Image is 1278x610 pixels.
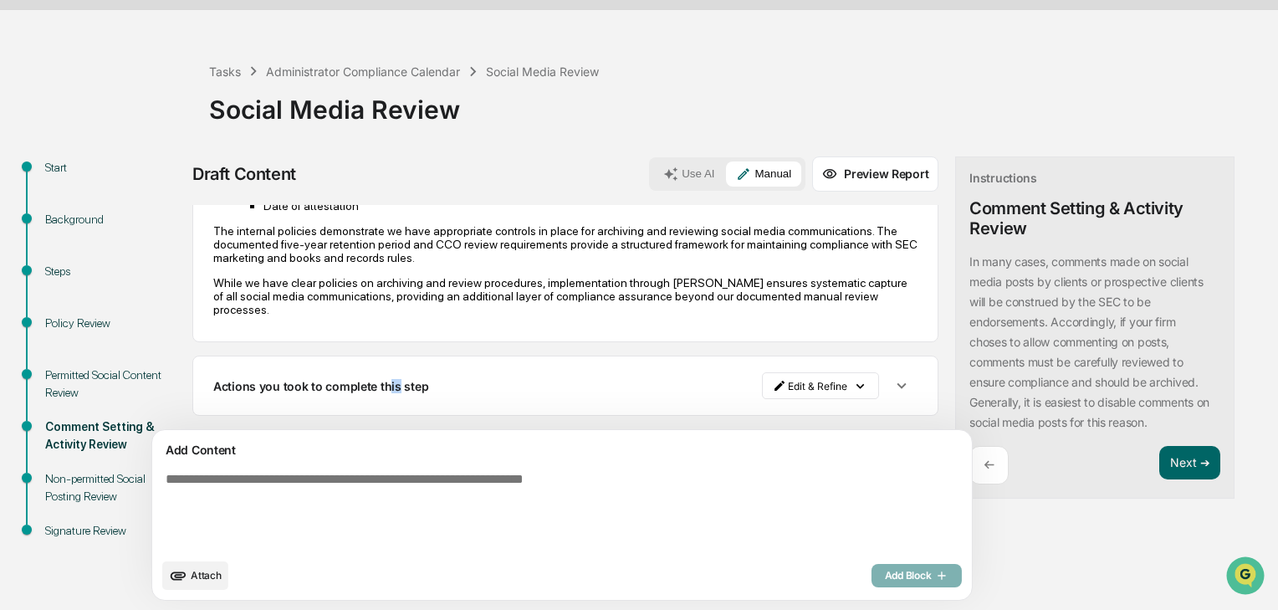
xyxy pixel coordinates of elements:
[115,204,214,234] a: 🗄️Attestations
[17,213,30,226] div: 🖐️
[17,128,47,158] img: 1746055101610-c473b297-6a78-478c-a979-82029cc54cd1
[45,211,182,228] div: Background
[213,224,918,264] p: The internal policies demonstrate we have appropriate controls in place for archiving and reviewi...
[45,418,182,454] div: Comment Setting & Activity Review
[213,379,428,393] p: Actions you took to complete this step
[121,213,135,226] div: 🗄️
[209,64,241,79] div: Tasks
[1224,555,1270,600] iframe: Open customer support
[191,569,222,582] span: Attach
[726,161,801,187] button: Manual
[266,64,460,79] div: Administrator Compliance Calendar
[57,145,212,158] div: We're available if you need us!
[162,561,228,590] button: upload document
[57,128,274,145] div: Start new chat
[45,470,182,505] div: Non-permitted Social Posting Review
[984,457,994,473] p: ←
[162,440,962,460] div: Add Content
[45,263,182,280] div: Steps
[213,276,918,316] p: While we have clear policies on archiving and review procedures, implementation through [PERSON_N...
[653,161,724,187] button: Use AI
[762,372,879,399] button: Edit & Refine
[209,81,1270,125] div: Social Media Review
[33,243,105,259] span: Data Lookup
[10,204,115,234] a: 🖐️Preclearance
[45,367,182,402] div: Permitted Social Content Review
[17,244,30,258] div: 🔎
[192,164,296,184] div: Draft Content
[812,156,938,192] button: Preview Report
[969,198,1220,238] div: Comment Setting & Activity Review
[486,64,599,79] div: Social Media Review
[45,159,182,177] div: Start
[45,315,182,332] div: Policy Review
[45,522,182,540] div: Signature Review
[969,171,1037,185] div: Instructions
[263,199,918,213] p: Date of attestation
[284,133,304,153] button: Start new chat
[118,283,202,296] a: Powered byPylon
[969,254,1209,429] p: In many cases, comments made on social media posts by clients or prospective clients will be cons...
[17,35,304,62] p: How can we help?
[138,211,207,228] span: Attestations
[166,284,202,296] span: Pylon
[33,211,108,228] span: Preclearance
[10,236,112,266] a: 🔎Data Lookup
[1159,446,1220,480] button: Next ➔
